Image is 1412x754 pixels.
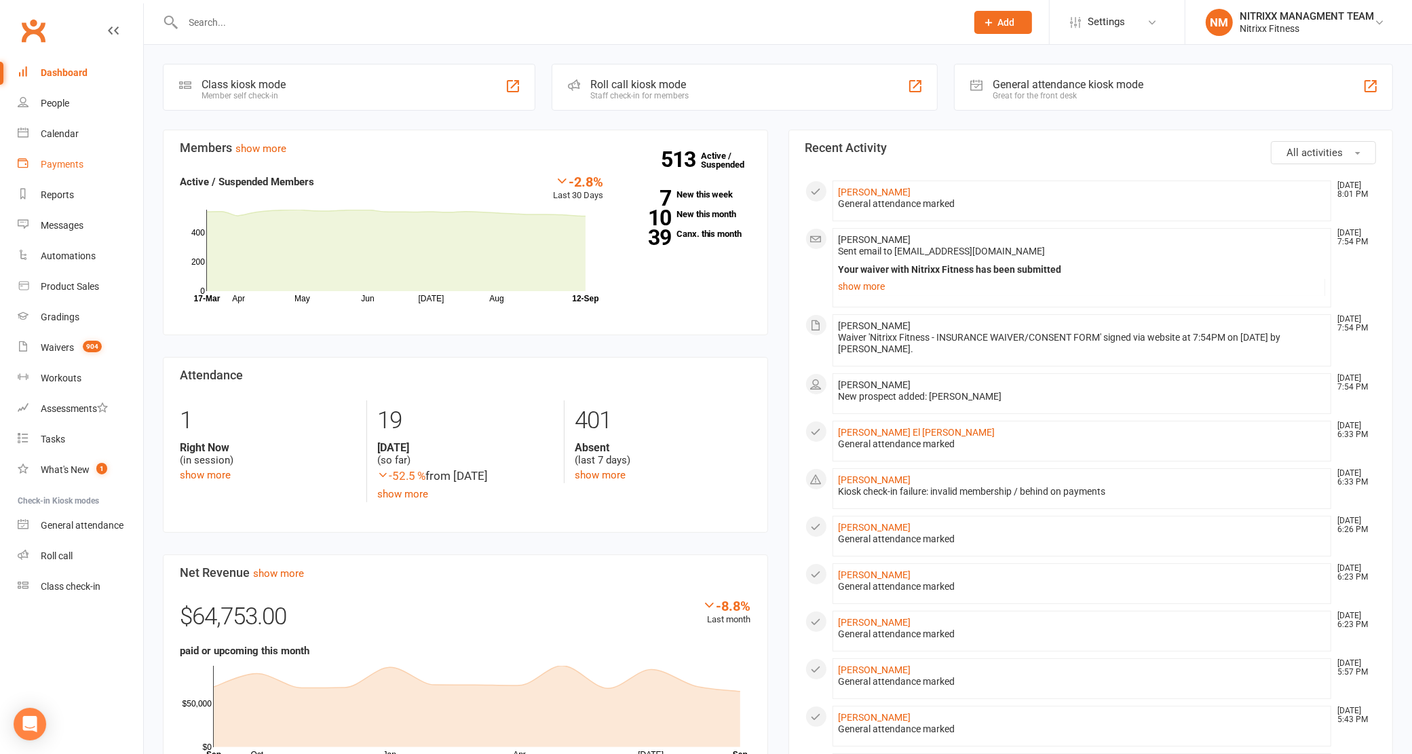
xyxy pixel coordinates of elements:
[377,469,425,483] span: -52.5 %
[41,373,81,383] div: Workouts
[1331,181,1375,199] time: [DATE] 8:01 PM
[839,486,1326,497] div: Kiosk check-in failure: invalid membership / behind on payments
[41,550,73,561] div: Roll call
[1331,315,1375,333] time: [DATE] 7:54 PM
[1286,147,1343,159] span: All activities
[839,234,911,245] span: [PERSON_NAME]
[18,333,143,363] a: Waivers 904
[998,17,1015,28] span: Add
[377,400,553,441] div: 19
[18,455,143,485] a: What's New1
[14,708,46,740] div: Open Intercom Messenger
[1240,22,1374,35] div: Nitrixx Fitness
[1240,10,1374,22] div: NITRIXX MANAGMENT TEAM
[18,180,143,210] a: Reports
[624,208,671,228] strong: 10
[180,176,314,188] strong: Active / Suspended Members
[624,210,751,219] a: 10New this month
[18,302,143,333] a: Gradings
[41,220,83,231] div: Messages
[18,88,143,119] a: People
[553,174,603,203] div: Last 30 Days
[974,11,1032,34] button: Add
[41,250,96,261] div: Automations
[18,241,143,271] a: Automations
[179,13,957,32] input: Search...
[703,598,751,627] div: Last month
[1331,421,1375,439] time: [DATE] 6:33 PM
[377,488,428,500] a: show more
[839,522,911,533] a: [PERSON_NAME]
[18,58,143,88] a: Dashboard
[805,141,1377,155] h3: Recent Activity
[18,510,143,541] a: General attendance kiosk mode
[16,14,50,48] a: Clubworx
[703,598,751,613] div: -8.8%
[83,341,102,352] span: 904
[624,227,671,248] strong: 39
[377,441,553,454] strong: [DATE]
[839,712,911,723] a: [PERSON_NAME]
[575,441,750,467] div: (last 7 days)
[377,467,553,485] div: from [DATE]
[590,78,689,91] div: Roll call kiosk mode
[662,149,702,170] strong: 513
[590,91,689,100] div: Staff check-in for members
[993,78,1143,91] div: General attendance kiosk mode
[839,391,1326,402] div: New prospect added: [PERSON_NAME]
[1088,7,1125,37] span: Settings
[41,434,65,445] div: Tasks
[575,441,750,454] strong: Absent
[839,379,911,390] span: [PERSON_NAME]
[180,469,231,481] a: show more
[18,424,143,455] a: Tasks
[1206,9,1233,36] div: NM
[180,598,751,643] div: $64,753.00
[41,312,79,322] div: Gradings
[1331,469,1375,487] time: [DATE] 6:33 PM
[839,617,911,628] a: [PERSON_NAME]
[180,369,751,382] h3: Attendance
[1331,229,1375,246] time: [DATE] 7:54 PM
[202,91,286,100] div: Member self check-in
[624,188,671,208] strong: 7
[202,78,286,91] div: Class kiosk mode
[41,403,108,414] div: Assessments
[180,400,356,441] div: 1
[624,229,751,238] a: 39Canx. this month
[180,566,751,580] h3: Net Revenue
[18,119,143,149] a: Calendar
[41,98,69,109] div: People
[1331,659,1375,677] time: [DATE] 5:57 PM
[1331,564,1375,582] time: [DATE] 6:23 PM
[839,628,1326,640] div: General attendance marked
[839,438,1326,450] div: General attendance marked
[41,464,90,475] div: What's New
[41,581,100,592] div: Class check-in
[18,210,143,241] a: Messages
[575,400,750,441] div: 401
[41,520,123,531] div: General attendance
[1331,706,1375,724] time: [DATE] 5:43 PM
[993,91,1143,100] div: Great for the front desk
[839,474,911,485] a: [PERSON_NAME]
[839,246,1046,257] span: Sent email to [EMAIL_ADDRESS][DOMAIN_NAME]
[839,569,911,580] a: [PERSON_NAME]
[839,664,911,675] a: [PERSON_NAME]
[1331,374,1375,392] time: [DATE] 7:54 PM
[18,271,143,302] a: Product Sales
[839,277,1326,296] a: show more
[839,427,995,438] a: [PERSON_NAME] El [PERSON_NAME]
[180,441,356,454] strong: Right Now
[702,141,761,179] a: 513Active / Suspended
[41,67,88,78] div: Dashboard
[839,581,1326,592] div: General attendance marked
[1331,516,1375,534] time: [DATE] 6:26 PM
[839,264,1326,276] div: Your waiver with Nitrixx Fitness has been submitted
[18,149,143,180] a: Payments
[235,143,286,155] a: show more
[18,363,143,394] a: Workouts
[41,189,74,200] div: Reports
[575,469,626,481] a: show more
[18,541,143,571] a: Roll call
